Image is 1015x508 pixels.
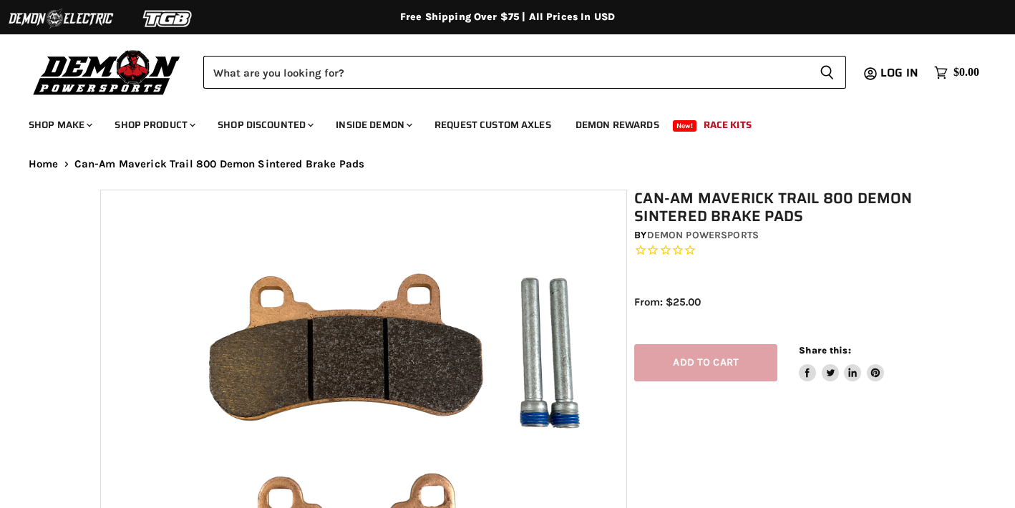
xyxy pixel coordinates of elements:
[115,5,222,32] img: TGB Logo 2
[927,62,986,83] a: $0.00
[18,110,101,140] a: Shop Make
[203,56,808,89] input: Search
[799,345,850,356] span: Share this:
[634,243,921,258] span: Rated 0.0 out of 5 stars 0 reviews
[104,110,204,140] a: Shop Product
[18,104,976,140] ul: Main menu
[673,120,697,132] span: New!
[325,110,421,140] a: Inside Demon
[808,56,846,89] button: Search
[7,5,115,32] img: Demon Electric Logo 2
[207,110,322,140] a: Shop Discounted
[203,56,846,89] form: Product
[693,110,762,140] a: Race Kits
[634,190,921,225] h1: Can-Am Maverick Trail 800 Demon Sintered Brake Pads
[799,344,884,382] aside: Share this:
[634,295,701,308] span: From: $25.00
[647,229,759,241] a: Demon Powersports
[29,158,59,170] a: Home
[953,66,979,79] span: $0.00
[29,47,185,97] img: Demon Powersports
[880,64,918,82] span: Log in
[874,67,927,79] a: Log in
[565,110,670,140] a: Demon Rewards
[634,228,921,243] div: by
[74,158,365,170] span: Can-Am Maverick Trail 800 Demon Sintered Brake Pads
[424,110,562,140] a: Request Custom Axles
